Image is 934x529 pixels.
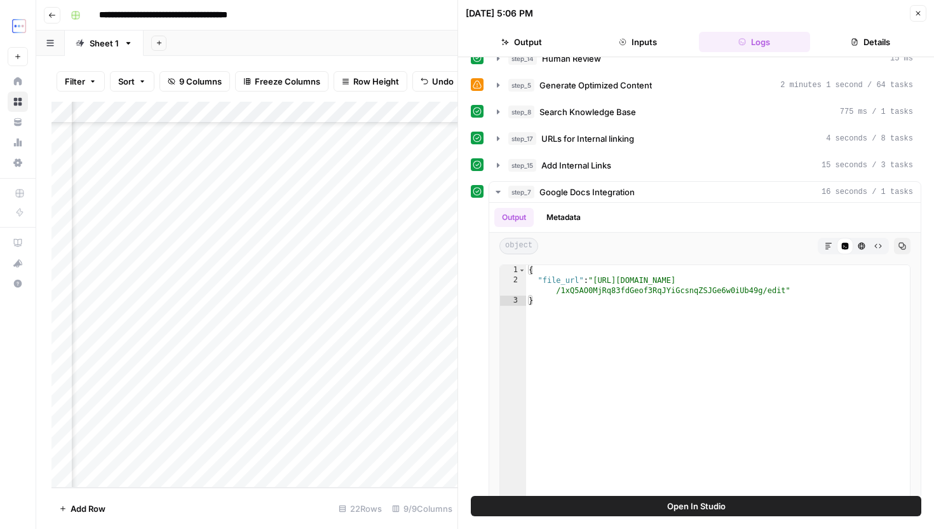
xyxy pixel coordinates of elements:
[118,75,135,88] span: Sort
[8,92,28,112] a: Browse
[466,32,577,52] button: Output
[499,238,538,254] span: object
[8,15,30,38] img: TripleDart Logo
[489,75,921,95] button: 2 minutes 1 second / 64 tasks
[826,133,913,144] span: 4 seconds / 8 tasks
[8,273,28,294] button: Help + Support
[159,71,230,92] button: 9 Columns
[8,112,28,132] a: Your Data
[489,182,921,202] button: 16 seconds / 1 tasks
[8,153,28,173] a: Settings
[582,32,693,52] button: Inputs
[412,71,462,92] button: Undo
[57,71,105,92] button: Filter
[489,128,921,149] button: 4 seconds / 8 tasks
[815,32,926,52] button: Details
[489,203,921,521] div: 16 seconds / 1 tasks
[466,7,533,20] div: [DATE] 5:06 PM
[541,159,611,172] span: Add Internal Links
[890,53,913,64] span: 15 ms
[539,186,635,198] span: Google Docs Integration
[822,186,913,198] span: 16 seconds / 1 tasks
[90,37,119,50] div: Sheet 1
[65,31,144,56] a: Sheet 1
[500,296,526,306] div: 3
[334,498,387,519] div: 22 Rows
[780,79,913,91] span: 2 minutes 1 second / 64 tasks
[334,71,407,92] button: Row Height
[542,52,601,65] span: Human Review
[8,71,28,92] a: Home
[471,496,921,516] button: Open In Studio
[8,233,28,253] a: AirOps Academy
[353,75,399,88] span: Row Height
[494,208,534,227] button: Output
[699,32,810,52] button: Logs
[541,132,634,145] span: URLs for Internal linking
[508,186,534,198] span: step_7
[508,106,534,118] span: step_8
[71,502,105,515] span: Add Row
[500,265,526,275] div: 1
[508,52,537,65] span: step_14
[255,75,320,88] span: Freeze Columns
[8,253,28,273] button: What's new?
[500,275,526,296] div: 2
[489,48,921,69] button: 15 ms
[235,71,328,92] button: Freeze Columns
[518,265,525,275] span: Toggle code folding, rows 1 through 3
[65,75,85,88] span: Filter
[840,106,913,118] span: 775 ms / 1 tasks
[508,132,536,145] span: step_17
[8,10,28,42] button: Workspace: TripleDart
[51,498,113,519] button: Add Row
[539,106,636,118] span: Search Knowledge Base
[432,75,454,88] span: Undo
[387,498,457,519] div: 9/9 Columns
[539,79,652,92] span: Generate Optimized Content
[667,500,726,512] span: Open In Studio
[508,159,536,172] span: step_15
[508,79,534,92] span: step_5
[822,160,913,171] span: 15 seconds / 3 tasks
[8,254,27,273] div: What's new?
[8,132,28,153] a: Usage
[110,71,154,92] button: Sort
[179,75,222,88] span: 9 Columns
[489,102,921,122] button: 775 ms / 1 tasks
[539,208,588,227] button: Metadata
[489,155,921,175] button: 15 seconds / 3 tasks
